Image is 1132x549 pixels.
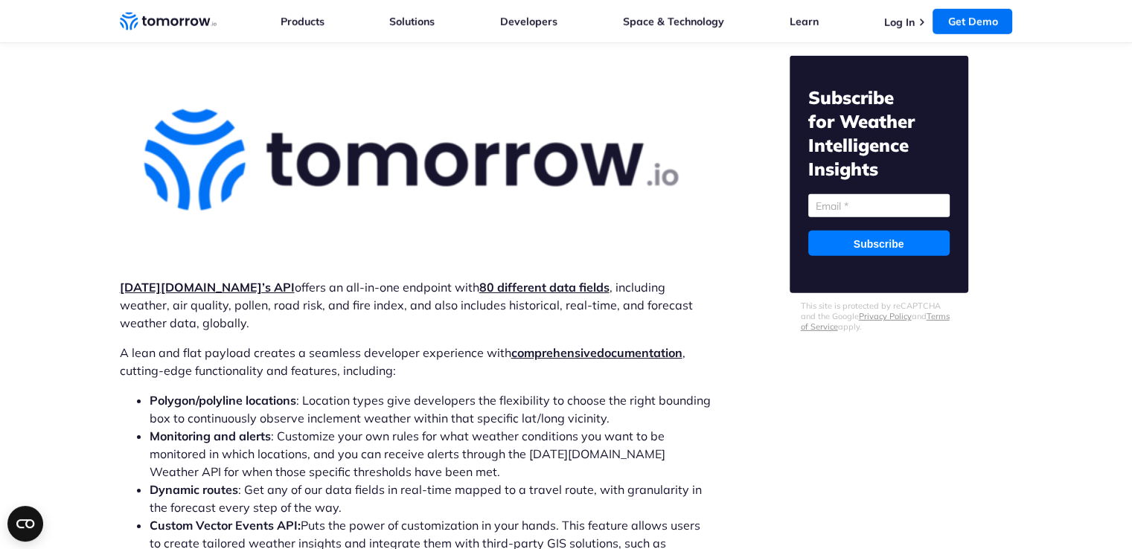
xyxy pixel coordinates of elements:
input: Subscribe [808,231,950,256]
strong: Monitoring and alerts [150,428,271,443]
li: : Location types give developers the flexibility to choose the right bounding box to continuously... [150,391,711,427]
a: Log In [883,16,914,29]
p: This site is protected by reCAPTCHA and the Google and apply. [801,301,957,332]
a: Products [281,15,324,28]
strong: Dynamic routes [150,482,238,497]
a: Learn [790,15,819,28]
b: Custom Vector Events API: [150,518,301,533]
a: Developers [500,15,557,28]
a: 80 different data fields [479,280,610,295]
a: Home link [120,10,217,33]
a: Get Demo [933,9,1012,34]
a: Privacy Policy [859,311,912,321]
a: Terms of Service [801,311,950,332]
a: Space & Technology [623,15,724,28]
h2: Subscribe for Weather Intelligence Insights [808,86,950,181]
li: : Get any of our data fields in real-time mapped to a travel route, with granularity in the forec... [150,481,711,516]
a: comprehensive [511,345,597,360]
button: Open CMP widget [7,506,43,542]
input: Email * [808,194,950,217]
p: offers an all-in-one endpoint with , including weather, air quality, pollen, road risk, and fire ... [120,278,711,332]
p: A lean and flat payload creates a seamless developer experience with , cutting-edge functionality... [120,344,711,379]
a: [DATE][DOMAIN_NAME]’s API [120,280,295,295]
a: Solutions [389,15,435,28]
li: : Customize your own rules for what weather conditions you want to be monitored in which location... [150,427,711,481]
strong: Polygon/polyline locations [150,393,296,408]
a: documentation [597,345,682,360]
